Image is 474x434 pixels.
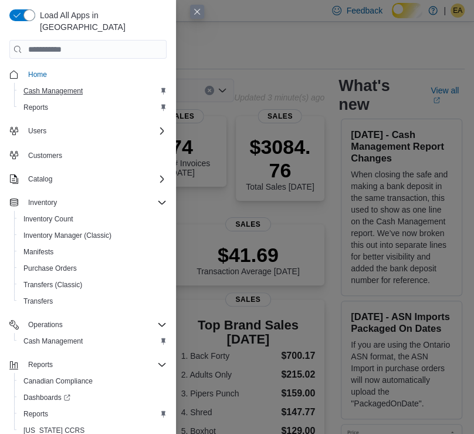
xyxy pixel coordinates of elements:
[35,9,167,33] span: Load All Apps in [GEOGRAPHIC_DATA]
[5,123,171,139] button: Users
[19,374,97,388] a: Canadian Compliance
[14,83,171,99] button: Cash Management
[19,228,167,243] span: Inventory Manager (Classic)
[19,334,167,348] span: Cash Management
[23,67,167,82] span: Home
[19,278,167,292] span: Transfers (Classic)
[19,84,87,98] a: Cash Management
[19,261,82,275] a: Purchase Orders
[23,247,53,257] span: Manifests
[23,124,51,138] button: Users
[19,374,167,388] span: Canadian Compliance
[19,294,167,308] span: Transfers
[23,196,167,210] span: Inventory
[19,100,53,115] a: Reports
[23,68,52,82] a: Home
[14,99,171,116] button: Reports
[19,84,167,98] span: Cash Management
[28,126,46,136] span: Users
[14,293,171,309] button: Transfers
[23,318,67,332] button: Operations
[190,5,204,19] button: Close this dialog
[19,261,167,275] span: Purchase Orders
[5,171,171,187] button: Catalog
[23,172,167,186] span: Catalog
[23,103,48,112] span: Reports
[14,406,171,422] button: Reports
[19,407,53,421] a: Reports
[14,389,171,406] a: Dashboards
[19,391,75,405] a: Dashboards
[23,147,167,162] span: Customers
[14,244,171,260] button: Manifests
[14,260,171,277] button: Purchase Orders
[19,245,58,259] a: Manifests
[23,149,67,163] a: Customers
[28,151,62,160] span: Customers
[14,373,171,389] button: Canadian Compliance
[23,358,57,372] button: Reports
[14,333,171,349] button: Cash Management
[28,360,53,369] span: Reports
[23,231,111,240] span: Inventory Manager (Classic)
[23,196,62,210] button: Inventory
[5,66,171,83] button: Home
[23,337,83,346] span: Cash Management
[19,391,167,405] span: Dashboards
[28,198,57,207] span: Inventory
[19,245,167,259] span: Manifests
[23,409,48,419] span: Reports
[5,317,171,333] button: Operations
[19,100,167,115] span: Reports
[28,174,52,184] span: Catalog
[14,227,171,244] button: Inventory Manager (Classic)
[14,211,171,227] button: Inventory Count
[19,407,167,421] span: Reports
[19,212,78,226] a: Inventory Count
[19,334,87,348] a: Cash Management
[23,264,77,273] span: Purchase Orders
[5,356,171,373] button: Reports
[23,124,167,138] span: Users
[28,70,47,79] span: Home
[23,214,73,224] span: Inventory Count
[23,376,93,386] span: Canadian Compliance
[23,393,70,402] span: Dashboards
[19,212,167,226] span: Inventory Count
[23,280,82,290] span: Transfers (Classic)
[23,358,167,372] span: Reports
[5,194,171,211] button: Inventory
[28,320,63,329] span: Operations
[23,172,57,186] button: Catalog
[23,318,167,332] span: Operations
[19,278,87,292] a: Transfers (Classic)
[14,277,171,293] button: Transfers (Classic)
[23,297,53,306] span: Transfers
[5,146,171,163] button: Customers
[19,294,57,308] a: Transfers
[23,86,83,96] span: Cash Management
[19,228,116,243] a: Inventory Manager (Classic)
